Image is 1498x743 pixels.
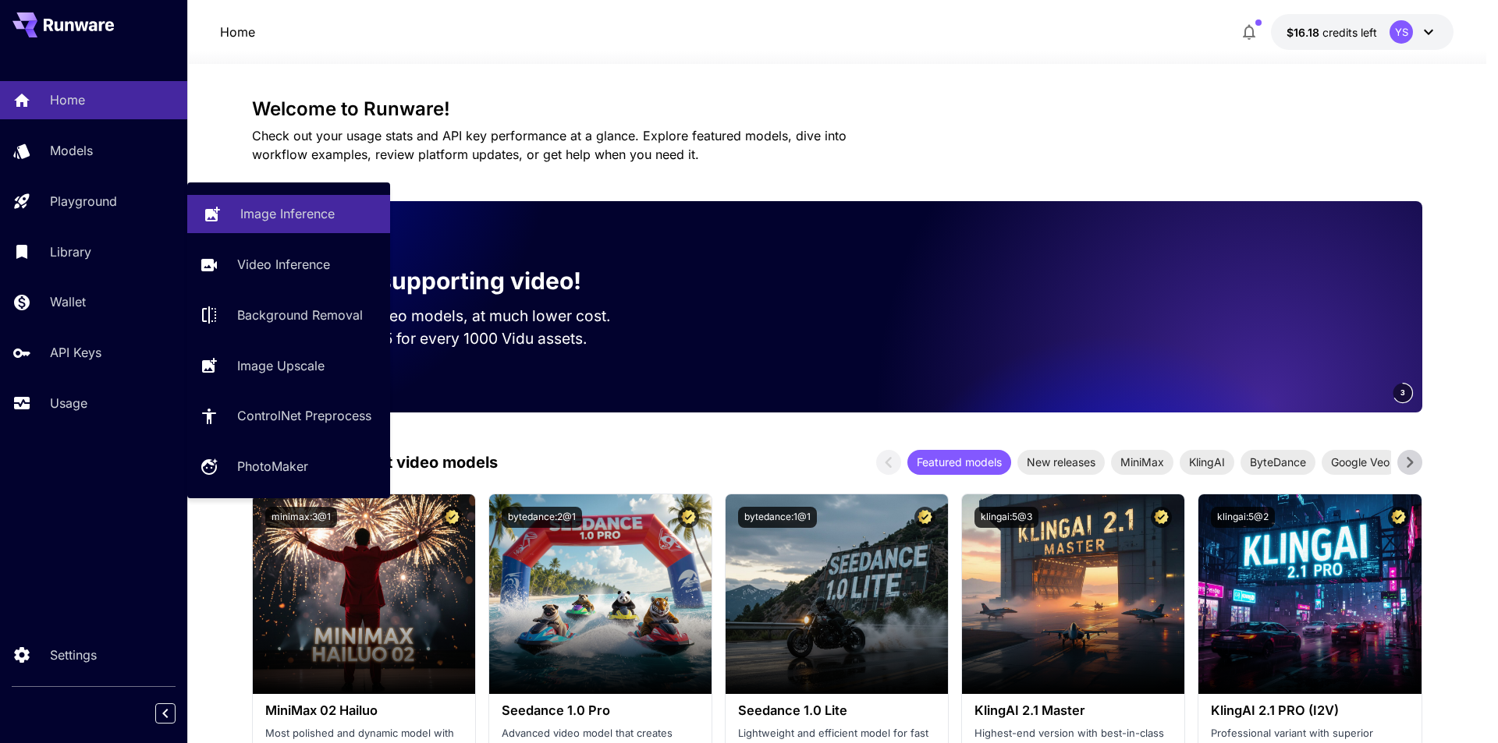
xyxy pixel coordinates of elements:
[914,507,935,528] button: Certified Model – Vetted for best performance and includes a commercial license.
[187,397,390,435] a: ControlNet Preprocess
[265,507,337,528] button: minimax:3@1
[1287,26,1322,39] span: $16.18
[907,454,1011,470] span: Featured models
[1388,507,1409,528] button: Certified Model – Vetted for best performance and includes a commercial license.
[1151,507,1172,528] button: Certified Model – Vetted for best performance and includes a commercial license.
[1198,494,1421,694] img: alt
[1287,24,1377,41] div: $16.18376
[50,292,86,311] p: Wallet
[252,128,847,162] span: Check out your usage stats and API key performance at a glance. Explore featured models, dive int...
[167,699,187,727] div: Collapse sidebar
[1180,454,1234,470] span: KlingAI
[237,457,308,476] p: PhotoMaker
[1211,507,1275,528] button: klingai:5@2
[489,494,712,694] img: alt
[1390,20,1413,44] div: YS
[1322,26,1377,39] span: credits left
[50,192,117,211] p: Playground
[253,494,475,694] img: alt
[237,306,363,324] p: Background Removal
[187,246,390,284] a: Video Inference
[1211,703,1408,718] h3: KlingAI 2.1 PRO (I2V)
[678,507,699,528] button: Certified Model – Vetted for best performance and includes a commercial license.
[50,90,85,109] p: Home
[962,494,1184,694] img: alt
[1017,454,1105,470] span: New releases
[155,703,176,724] button: Collapse sidebar
[237,255,330,274] p: Video Inference
[738,507,817,528] button: bytedance:1@1
[1400,387,1405,398] span: 3
[237,356,325,375] p: Image Upscale
[220,23,255,41] p: Home
[50,141,93,160] p: Models
[1111,454,1173,470] span: MiniMax
[187,346,390,384] a: Image Upscale
[50,646,97,664] p: Settings
[277,305,641,327] p: Run the best video models, at much lower cost.
[277,327,641,350] p: Save up to $225 for every 1000 Vidu assets.
[738,703,935,718] h3: Seedance 1.0 Lite
[502,703,699,718] h3: Seedance 1.0 Pro
[321,264,581,299] p: Now supporting video!
[1271,14,1454,50] button: $16.18376
[265,703,463,718] h3: MiniMax 02 Hailuo
[237,406,371,425] p: ControlNet Preprocess
[220,23,255,41] nav: breadcrumb
[726,494,948,694] img: alt
[50,394,87,412] p: Usage
[187,195,390,233] a: Image Inference
[50,242,91,261] p: Library
[187,448,390,486] a: PhotoMaker
[502,507,582,528] button: bytedance:2@1
[442,507,463,528] button: Certified Model – Vetted for best performance and includes a commercial license.
[187,296,390,334] a: Background Removal
[240,204,335,223] p: Image Inference
[974,507,1038,528] button: klingai:5@3
[252,98,1422,120] h3: Welcome to Runware!
[974,703,1172,718] h3: KlingAI 2.1 Master
[1241,454,1315,470] span: ByteDance
[50,343,101,362] p: API Keys
[1322,454,1399,470] span: Google Veo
